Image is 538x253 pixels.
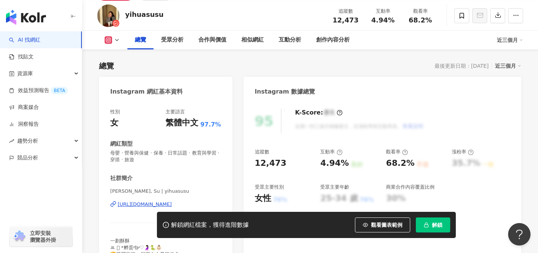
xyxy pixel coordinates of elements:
[295,109,343,117] div: K-Score :
[99,61,114,71] div: 總覽
[255,158,287,169] div: 12,473
[6,10,46,25] img: logo
[371,16,395,24] span: 4.94%
[17,149,38,166] span: 競品分析
[435,63,489,69] div: 最後更新日期：[DATE]
[255,184,284,190] div: 受眾主要性別
[118,201,172,208] div: [URL][DOMAIN_NAME]
[331,7,360,15] div: 追蹤數
[333,16,358,24] span: 12,473
[9,36,40,44] a: searchAI 找網紅
[255,193,271,204] div: 女性
[171,221,249,229] div: 解鎖網紅檔案，獲得進階數據
[406,7,435,15] div: 觀看率
[10,226,72,247] a: chrome extension立即安裝 瀏覽器外掛
[166,117,198,129] div: 繁體中文
[497,34,523,46] div: 近三個月
[355,217,410,232] button: 觀看圖表範例
[320,158,349,169] div: 4.94%
[369,7,397,15] div: 互動率
[166,109,185,115] div: 主要語言
[320,149,342,155] div: 互動率
[135,36,146,45] div: 總覽
[125,10,164,19] div: yihuasusu
[30,230,56,243] span: 立即安裝 瀏覽器外掛
[110,117,118,129] div: 女
[9,53,34,61] a: 找貼文
[432,222,442,228] span: 解鎖
[409,16,432,24] span: 68.2%
[495,61,521,71] div: 近三個月
[386,158,414,169] div: 68.2%
[386,184,435,190] div: 商業合作內容覆蓋比例
[9,138,14,144] span: rise
[241,36,264,45] div: 相似網紅
[110,201,221,208] a: [URL][DOMAIN_NAME]
[416,217,450,232] button: 解鎖
[200,121,221,129] span: 97.7%
[17,65,33,82] span: 資源庫
[255,88,315,96] div: Instagram 數據總覽
[17,132,38,149] span: 趨勢分析
[386,149,408,155] div: 觀看率
[316,36,350,45] div: 創作內容分析
[452,149,474,155] div: 漲粉率
[9,121,39,128] a: 洞察報告
[12,231,27,243] img: chrome extension
[97,4,120,27] img: KOL Avatar
[255,149,269,155] div: 追蹤數
[110,188,221,195] span: [PERSON_NAME], Su | yihuasusu
[110,174,133,182] div: 社群簡介
[371,222,402,228] span: 觀看圖表範例
[110,150,221,163] span: 母嬰 · 營養與保健 · 保養 · 日常話題 · 教育與學習 · 穿搭 · 旅遊
[161,36,183,45] div: 受眾分析
[110,109,120,115] div: 性別
[198,36,226,45] div: 合作與價值
[110,140,133,148] div: 網紅類型
[110,88,183,96] div: Instagram 網紅基本資料
[320,184,349,190] div: 受眾主要年齡
[9,104,39,111] a: 商案媒合
[279,36,301,45] div: 互動分析
[9,87,68,94] a: 效益預測報告BETA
